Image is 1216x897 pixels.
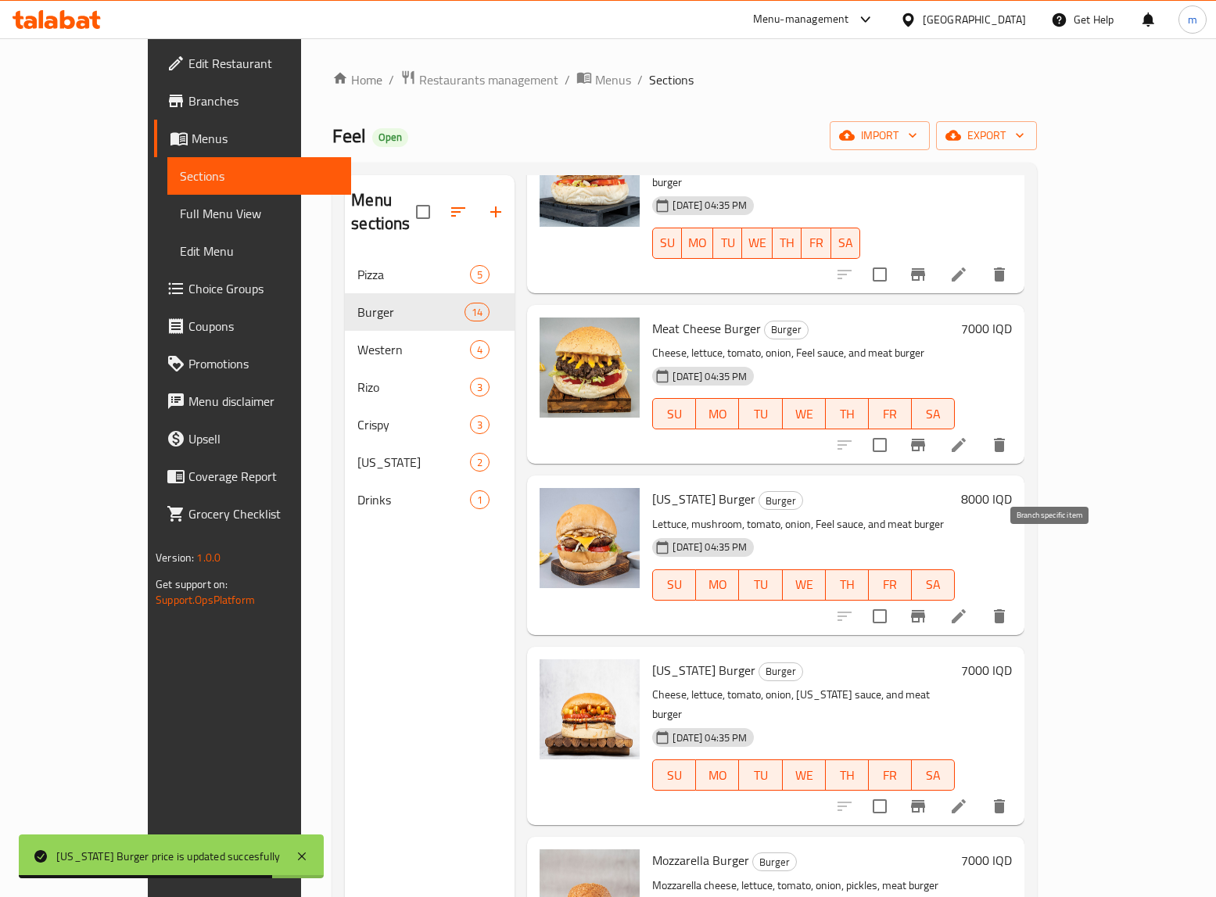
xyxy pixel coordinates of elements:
span: [US_STATE] [357,453,470,472]
span: 14 [465,305,489,320]
a: Support.OpsPlatform [156,590,255,610]
span: Sort sections [439,193,477,231]
a: Edit menu item [949,265,968,284]
span: [DATE] 04:35 PM [666,730,753,745]
span: Edit Menu [180,242,339,260]
span: Choice Groups [188,279,339,298]
span: Rizo [357,378,470,396]
a: Home [332,70,382,89]
span: Sections [649,70,694,89]
a: Grocery Checklist [154,495,351,533]
button: MO [682,228,713,259]
span: m [1188,11,1197,28]
h2: Menu sections [351,188,416,235]
img: Meat Cheese Burger [540,318,640,418]
span: Open [372,131,408,144]
li: / [565,70,570,89]
button: SA [912,569,955,601]
button: TH [826,759,869,791]
a: Sections [167,157,351,195]
span: SA [918,573,949,596]
h6: 8000 IQD [961,488,1012,510]
span: SU [659,403,690,425]
span: Sections [180,167,339,185]
button: delete [981,597,1018,635]
span: [DATE] 04:35 PM [666,540,753,554]
button: WE [742,228,773,259]
button: Branch-specific-item [899,788,937,825]
a: Restaurants management [400,70,558,90]
button: TH [826,398,869,429]
button: TH [773,228,802,259]
button: SA [912,398,955,429]
span: Edit Restaurant [188,54,339,73]
span: WE [789,764,820,787]
button: WE [783,569,826,601]
h6: 7000 IQD [961,659,1012,681]
a: Choice Groups [154,270,351,307]
button: SU [652,569,696,601]
div: Pizza5 [345,256,515,293]
button: TU [739,569,782,601]
span: [US_STATE] Burger [652,658,755,682]
span: TH [779,231,795,254]
img: Texas Burger [540,659,640,759]
h6: 7000 IQD [961,849,1012,871]
div: [GEOGRAPHIC_DATA] [923,11,1026,28]
button: SU [652,398,696,429]
button: MO [696,398,739,429]
button: WE [783,759,826,791]
span: 1.0.0 [196,547,221,568]
span: Coupons [188,317,339,335]
span: Grocery Checklist [188,504,339,523]
span: Restaurants management [419,70,558,89]
span: [US_STATE] Burger [652,487,755,511]
button: SA [912,759,955,791]
span: Crispy [357,415,470,434]
span: SA [918,403,949,425]
p: Cheese, lettuce, tomato, onion, [US_STATE] sauce, and meat burger [652,685,955,724]
button: FR [869,569,912,601]
span: MO [702,403,733,425]
button: WE [783,398,826,429]
span: Version: [156,547,194,568]
a: Edit menu item [949,436,968,454]
span: WE [748,231,766,254]
div: Rizo3 [345,368,515,406]
span: FR [808,231,824,254]
span: TU [745,573,776,596]
button: MO [696,569,739,601]
span: Branches [188,91,339,110]
span: Meat Cheese Burger [652,317,761,340]
a: Menus [576,70,631,90]
span: TH [832,764,863,787]
span: WE [789,403,820,425]
span: Burger [357,303,465,321]
div: Burger14 [345,293,515,331]
span: Get support on: [156,574,228,594]
span: Full Menu View [180,204,339,223]
li: / [389,70,394,89]
p: Cheese, lettuce, tomato, onion, Feel sauce, and meat burger [652,343,955,363]
button: delete [981,788,1018,825]
div: Burger [752,852,797,871]
button: export [936,121,1037,150]
h6: 7000 IQD [961,318,1012,339]
span: Menu disclaimer [188,392,339,411]
span: Western [357,340,470,359]
button: SU [652,228,682,259]
span: Select to update [863,429,896,461]
span: SU [659,764,690,787]
a: Full Menu View [167,195,351,232]
button: TH [826,569,869,601]
span: export [949,126,1024,145]
span: FR [875,403,906,425]
a: Menus [154,120,351,157]
div: Burger [759,662,803,681]
span: Menus [595,70,631,89]
a: Branches [154,82,351,120]
button: MO [696,759,739,791]
button: import [830,121,930,150]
